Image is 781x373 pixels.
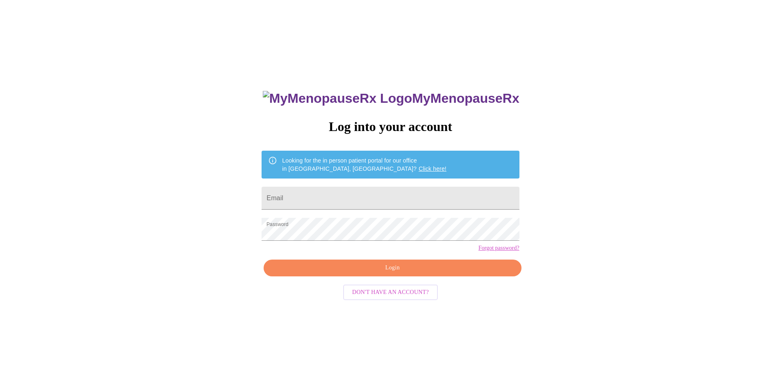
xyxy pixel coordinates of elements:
[341,288,440,295] a: Don't have an account?
[264,260,521,276] button: Login
[263,91,412,106] img: MyMenopauseRx Logo
[352,287,429,298] span: Don't have an account?
[419,165,446,172] a: Click here!
[282,153,446,176] div: Looking for the in person patient portal for our office in [GEOGRAPHIC_DATA], [GEOGRAPHIC_DATA]?
[263,91,519,106] h3: MyMenopauseRx
[478,245,519,251] a: Forgot password?
[343,285,438,301] button: Don't have an account?
[262,119,519,134] h3: Log into your account
[273,263,512,273] span: Login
